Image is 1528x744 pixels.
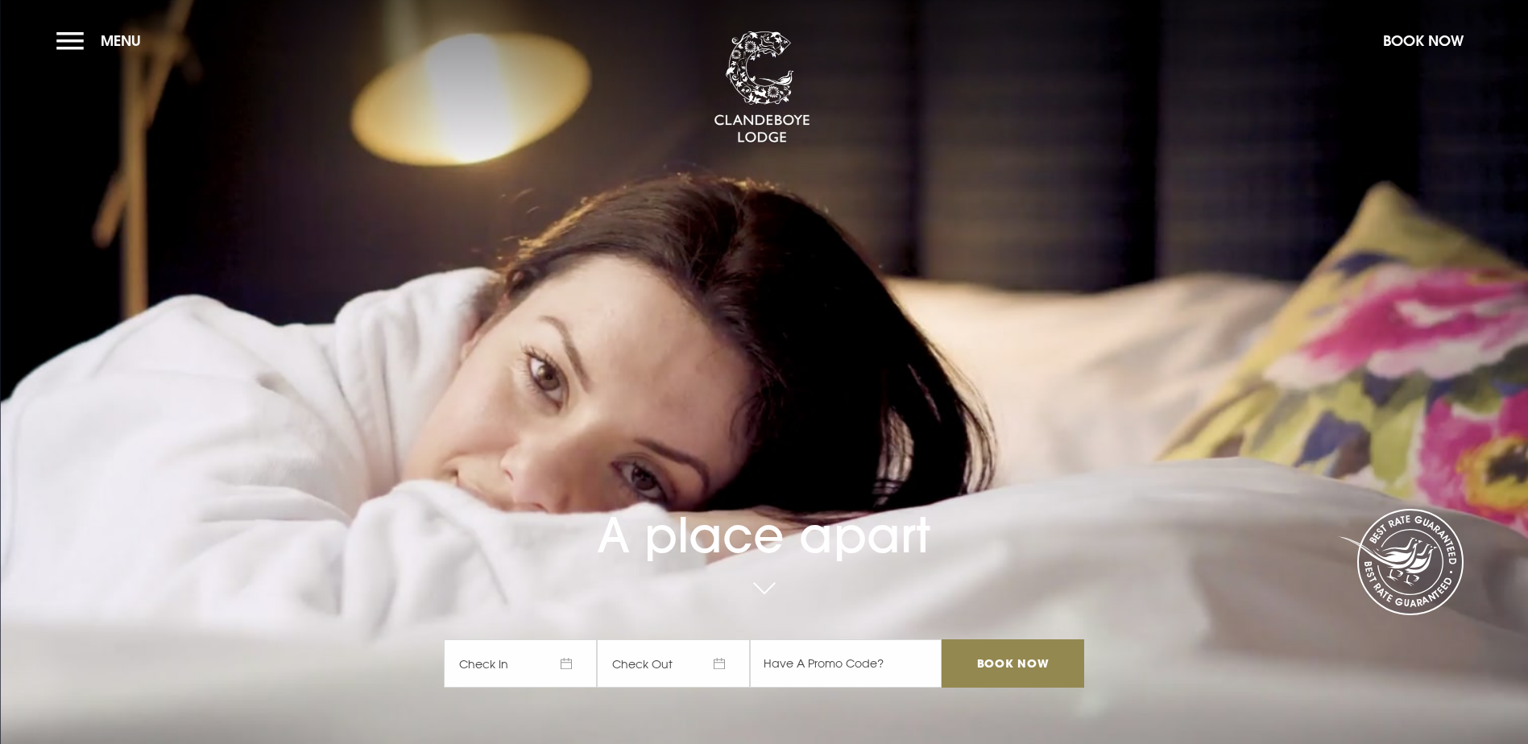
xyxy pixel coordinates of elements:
[1375,23,1472,58] button: Book Now
[714,31,810,144] img: Clandeboye Lodge
[942,639,1083,688] input: Book Now
[750,639,942,688] input: Have A Promo Code?
[444,461,1083,564] h1: A place apart
[101,31,141,50] span: Menu
[444,639,597,688] span: Check In
[597,639,750,688] span: Check Out
[56,23,149,58] button: Menu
